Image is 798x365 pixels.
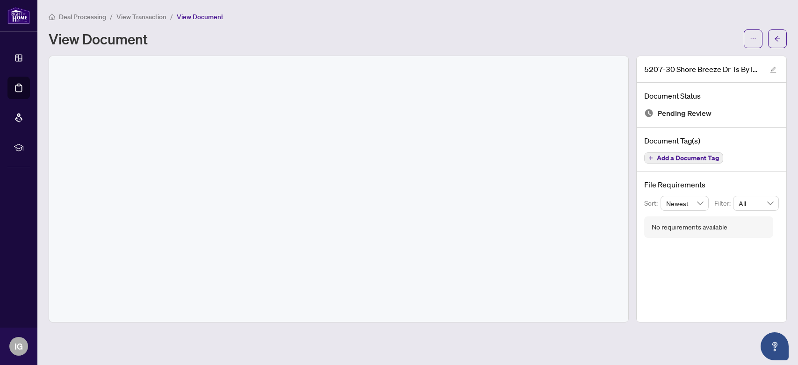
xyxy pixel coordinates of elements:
span: Add a Document Tag [657,155,719,161]
p: Filter: [714,198,733,208]
button: Add a Document Tag [644,152,723,164]
span: IG [14,340,23,353]
li: / [110,11,113,22]
span: ellipsis [750,36,756,42]
span: Newest [666,196,704,210]
span: Pending Review [657,107,712,120]
span: arrow-left [774,36,781,42]
img: Document Status [644,108,654,118]
li: / [170,11,173,22]
h4: Document Status [644,90,779,101]
span: View Document [177,13,223,21]
h1: View Document [49,31,148,46]
span: Deal Processing [59,13,106,21]
span: All [739,196,773,210]
span: View Transaction [116,13,166,21]
span: edit [770,66,776,73]
span: home [49,14,55,20]
img: logo [7,7,30,24]
p: Sort: [644,198,661,208]
div: No requirements available [652,222,727,232]
h4: File Requirements [644,179,779,190]
span: 5207-30 Shore Breeze Dr Ts By Inna.pdf [644,64,761,75]
button: Open asap [761,332,789,360]
span: plus [648,156,653,160]
h4: Document Tag(s) [644,135,779,146]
